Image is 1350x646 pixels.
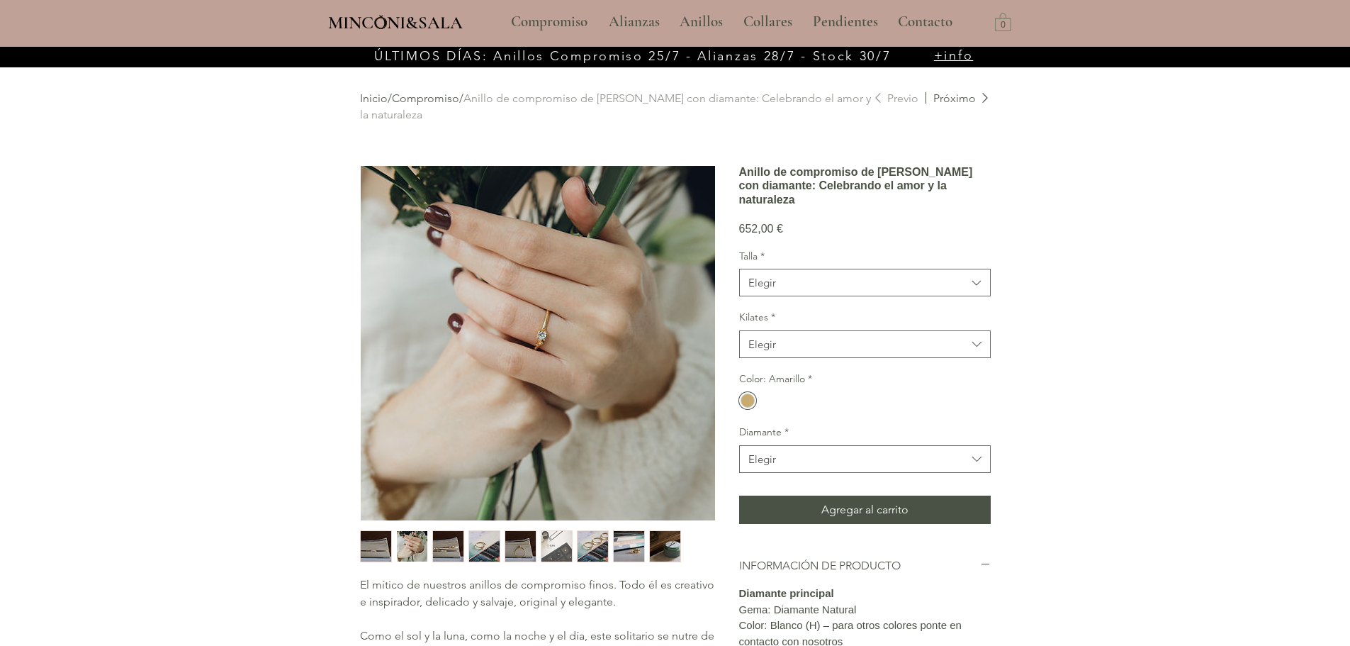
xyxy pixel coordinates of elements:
img: Miniatura: Anillo de compromiso de rama con diamante: Celebrando el amor y la naturaleza [433,531,463,562]
label: Talla [739,250,991,264]
a: Anillo de compromiso de [PERSON_NAME] con diamante: Celebrando el amor y la naturaleza [360,91,871,121]
h1: Anillo de compromiso de [PERSON_NAME] con diamante: Celebrando el amor y la naturaleza [739,165,991,206]
h2: INFORMACIÓN DE PRODUCTO [739,558,980,574]
p: Collares [736,4,799,40]
div: Elegir [748,275,776,290]
button: Miniatura: Anillo de compromiso de rama con diamante: Celebrando el amor y la naturaleza [577,530,609,562]
button: Miniatura: Anillo de compromiso de rama con diamante: Celebrando el amor y la naturaleza [613,530,645,562]
label: Kilates [739,311,991,325]
img: Minconi Sala [375,15,387,29]
div: Elegir [748,452,776,467]
img: Miniatura: Anillo de compromiso de rama con diamante: Celebrando el amor y la naturaleza [578,531,608,562]
a: Previo [872,91,918,106]
button: Miniatura: Anillo de compromiso de rama con diamante: Celebrando el amor y la naturaleza [505,530,536,562]
button: Miniatura: Anillo de compromiso de rama con diamante: Celebrando el amor y la naturaleza [649,530,681,562]
a: Próximo [926,91,991,106]
a: +info [934,48,974,63]
div: 4 / 9 [468,530,500,562]
button: Anillo de compromiso de rama con diamante: Celebrando el amor y la naturalezaAgrandar [360,165,716,521]
p: Alianzas [602,4,667,40]
span: MINCONI&SALA [328,12,463,33]
img: Miniatura: Anillo de compromiso de rama con diamante: Celebrando el amor y la naturaleza [361,531,391,562]
div: 9 / 9 [649,530,681,562]
img: Miniatura: Anillo de compromiso de rama con diamante: Celebrando el amor y la naturaleza [650,531,680,562]
div: 3 / 9 [432,530,464,562]
div: 2 / 9 [396,530,428,562]
a: Compromiso [500,4,598,40]
span: 652,00 € [739,223,783,235]
div: Elegir [748,337,776,352]
span: ÚLTIMOS DÍAS: Anillos Compromiso 25/7 - Alianzas 28/7 - Stock 30/7 [374,48,891,64]
span: Agregar al carrito [821,501,909,518]
div: 8 / 9 [613,530,645,562]
button: Talla [739,269,991,296]
button: INFORMACIÓN DE PRODUCTO [739,558,991,574]
div: 1 / 9 [360,530,392,562]
button: Diamante [739,445,991,473]
legend: Color: Amarillo [739,372,812,386]
button: Agregar al carrito [739,496,991,524]
nav: Sitio [473,4,991,40]
text: 0 [1001,21,1006,30]
a: Pendientes [802,4,887,40]
button: Miniatura: Anillo de compromiso de rama con diamante: Celebrando el amor y la naturaleza [432,530,464,562]
a: MINCONI&SALA [328,9,463,33]
button: Kilates [739,330,991,358]
div: 7 / 9 [577,530,609,562]
a: Carrito con 0 ítems [995,12,1011,31]
a: Compromiso [392,91,459,105]
p: El mítico de nuestros anillos de compromiso finos. Todo él es creativo e inspirador, delicado y s... [360,577,714,611]
button: Miniatura: Anillo de compromiso de rama con diamante: Celebrando el amor y la naturaleza [468,530,500,562]
p: Anillos [673,4,730,40]
a: Collares [733,4,802,40]
a: Anillos [669,4,733,40]
p: Pendientes [806,4,885,40]
a: Alianzas [598,4,669,40]
img: Anillo de compromiso de rama con diamante: Celebrando el amor y la naturaleza [361,166,715,520]
label: Diamante [739,425,991,440]
img: Miniatura: Anillo de compromiso de rama con diamante: Celebrando el amor y la naturaleza [397,531,427,562]
img: Miniatura: Anillo de compromiso de rama con diamante: Celebrando el amor y la naturaleza [505,531,536,562]
button: Miniatura: Anillo de compromiso de rama con diamante: Celebrando el amor y la naturaleza [360,530,392,562]
button: Miniatura: Anillo de compromiso de rama con diamante: Celebrando el amor y la naturaleza [541,530,573,562]
img: Miniatura: Anillo de compromiso de rama con diamante: Celebrando el amor y la naturaleza [541,531,572,562]
img: Miniatura: Anillo de compromiso de rama con diamante: Celebrando el amor y la naturaleza [469,531,500,562]
div: 6 / 9 [541,530,573,562]
strong: Diamante principal [739,587,834,599]
div: 5 / 9 [505,530,536,562]
p: Contacto [891,4,960,40]
p: Compromiso [504,4,595,40]
img: Miniatura: Anillo de compromiso de rama con diamante: Celebrando el amor y la naturaleza [614,531,644,562]
a: Inicio [360,91,388,105]
button: Miniatura: Anillo de compromiso de rama con diamante: Celebrando el amor y la naturaleza [396,530,428,562]
a: Contacto [887,4,964,40]
div: / / [360,91,872,123]
p: Gema: Diamante Natural [739,602,991,618]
